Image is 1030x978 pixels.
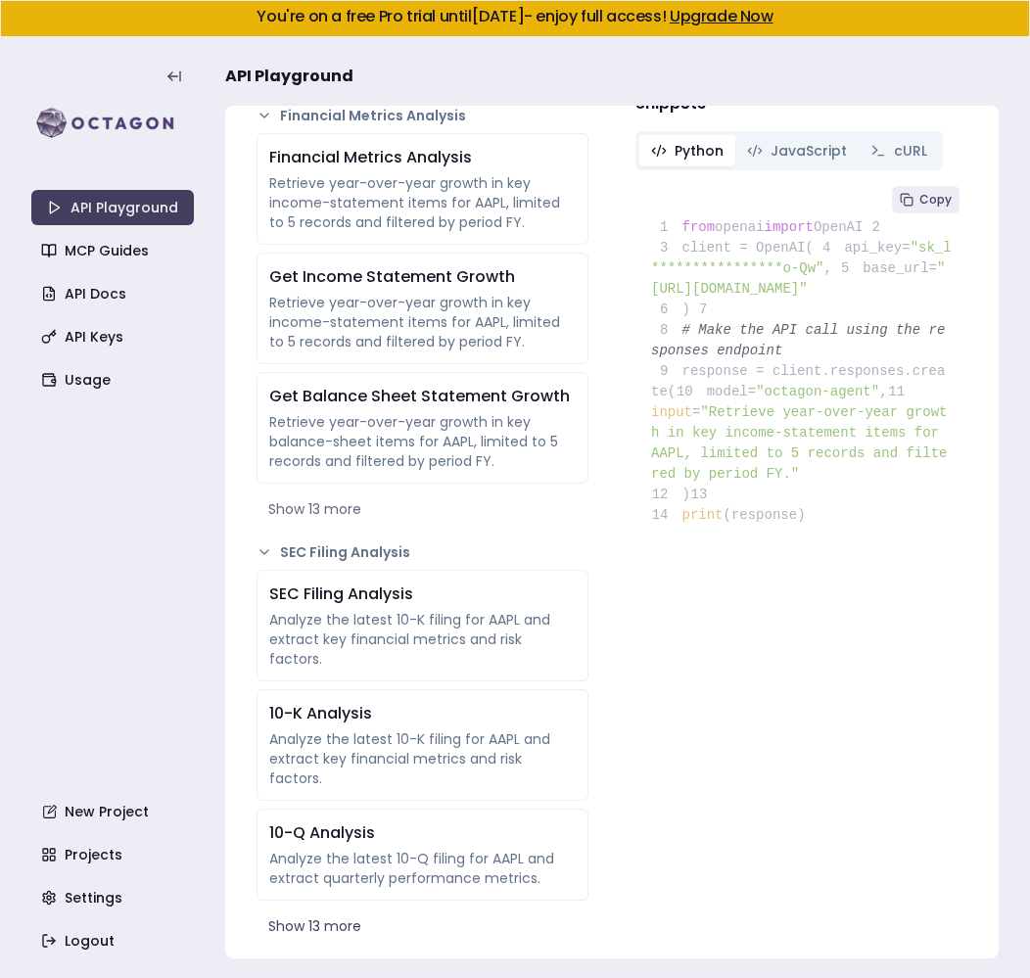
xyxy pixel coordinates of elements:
div: Financial Metrics Analysis [269,146,576,169]
span: client = OpenAI( [651,240,814,256]
span: 10 [676,382,707,402]
span: response = client.responses.create( [651,363,945,399]
span: (response) [724,507,806,523]
a: MCP Guides [33,233,196,268]
span: 5 [832,258,864,279]
span: , [823,260,831,276]
span: 4 [814,238,845,258]
span: 6 [651,300,682,320]
span: print [682,507,724,523]
span: 1 [651,217,682,238]
span: ) [651,302,690,317]
span: , [879,384,887,399]
span: JavaScript [771,141,847,161]
span: from [682,219,716,235]
h5: You're on a free Pro trial until [DATE] - enjoy full access! [17,9,1013,24]
a: Upgrade Now [670,5,773,27]
span: openai [715,219,764,235]
div: Get Income Statement Growth [269,265,576,289]
button: Show 13 more [257,908,588,944]
span: 9 [651,361,682,382]
span: 14 [651,505,682,526]
button: Financial Metrics Analysis [257,106,588,125]
span: 11 [888,382,919,402]
a: New Project [33,794,196,829]
span: input [651,404,692,420]
span: Copy [919,192,952,208]
button: Copy [892,186,960,213]
span: API Playground [225,65,353,88]
div: 10-K Analysis [269,702,576,725]
div: Retrieve year-over-year growth in key income-statement items for AAPL, limited to 5 records and f... [269,173,576,232]
span: "octagon-agent" [756,384,879,399]
span: 2 [863,217,894,238]
span: api_key= [844,240,910,256]
span: 7 [690,300,722,320]
img: logo-rect-yK7x_WSZ.svg [31,104,194,143]
button: Show 13 more [257,491,588,527]
div: Analyze the latest 10-K filing for AAPL and extract key financial metrics and risk factors. [269,610,576,669]
div: Retrieve year-over-year growth in key income-statement items for AAPL, limited to 5 records and f... [269,293,576,351]
a: Projects [33,837,196,872]
span: Python [675,141,724,161]
span: 8 [651,320,682,341]
span: 13 [690,485,722,505]
span: = [692,404,700,420]
a: API Keys [33,319,196,354]
div: SEC Filing Analysis [269,582,576,606]
span: ) [651,487,690,502]
span: # Make the API call using the responses endpoint [651,322,945,358]
span: model= [707,384,756,399]
span: "Retrieve year-over-year growth in key income-statement items for AAPL, limited to 5 records and ... [651,404,947,482]
a: API Playground [31,190,194,225]
span: OpenAI [814,219,863,235]
span: import [765,219,814,235]
a: Usage [33,362,196,397]
a: API Docs [33,276,196,311]
span: 3 [651,238,682,258]
a: Settings [33,880,196,915]
div: Analyze the latest 10-Q filing for AAPL and extract quarterly performance metrics. [269,849,576,888]
span: 12 [651,485,682,505]
div: Retrieve year-over-year growth in key balance-sheet items for AAPL, limited to 5 records and filt... [269,412,576,471]
div: Analyze the latest 10-K filing for AAPL and extract key financial metrics and risk factors. [269,729,576,788]
a: Logout [33,923,196,958]
div: Get Balance Sheet Statement Growth [269,385,576,408]
div: 10-Q Analysis [269,821,576,845]
button: SEC Filing Analysis [257,542,588,562]
span: cURL [894,141,927,161]
span: base_url= [863,260,937,276]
